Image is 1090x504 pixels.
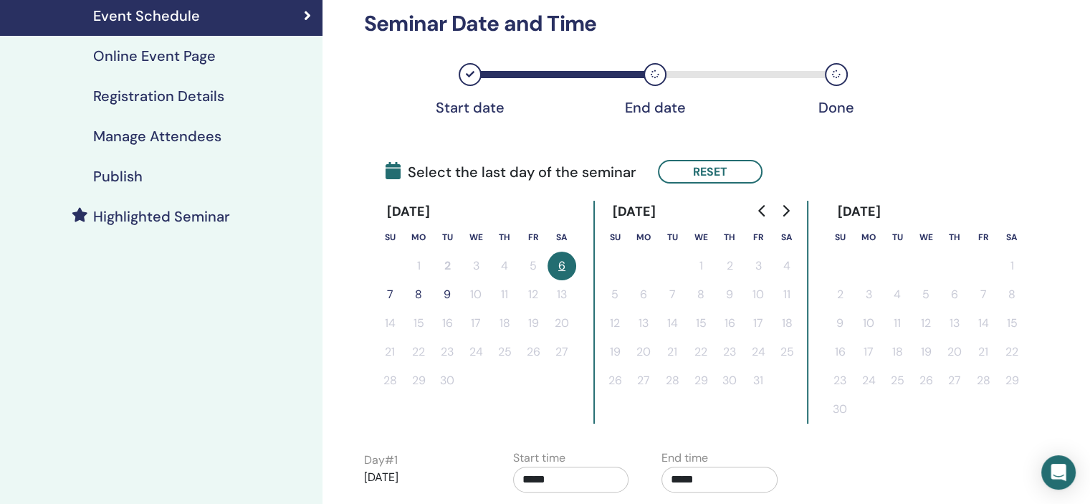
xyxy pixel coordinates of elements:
[404,223,433,252] th: Monday
[376,309,404,338] button: 14
[969,338,998,366] button: 21
[601,280,629,309] button: 5
[433,223,462,252] th: Tuesday
[854,223,883,252] th: Monday
[912,223,940,252] th: Wednesday
[548,280,576,309] button: 13
[940,366,969,395] button: 27
[629,280,658,309] button: 6
[854,366,883,395] button: 24
[687,252,715,280] button: 1
[376,223,404,252] th: Sunday
[826,395,854,424] button: 30
[404,309,433,338] button: 15
[433,366,462,395] button: 30
[715,252,744,280] button: 2
[854,309,883,338] button: 10
[744,366,773,395] button: 31
[462,309,490,338] button: 17
[404,252,433,280] button: 1
[998,309,1026,338] button: 15
[773,252,801,280] button: 4
[658,160,762,184] button: Reset
[883,338,912,366] button: 18
[998,252,1026,280] button: 1
[661,450,708,467] label: End time
[93,128,221,145] h4: Manage Attendees
[687,280,715,309] button: 8
[912,280,940,309] button: 5
[519,252,548,280] button: 5
[434,99,506,116] div: Start date
[912,338,940,366] button: 19
[490,280,519,309] button: 11
[883,223,912,252] th: Tuesday
[826,280,854,309] button: 2
[93,208,230,225] h4: Highlighted Seminar
[601,338,629,366] button: 19
[364,469,480,486] p: [DATE]
[376,280,404,309] button: 7
[1041,455,1076,490] div: Open Intercom Messenger
[386,161,636,183] span: Select the last day of the seminar
[629,309,658,338] button: 13
[658,338,687,366] button: 21
[715,366,744,395] button: 30
[519,338,548,366] button: 26
[826,201,892,223] div: [DATE]
[490,252,519,280] button: 4
[744,309,773,338] button: 17
[940,280,969,309] button: 6
[773,280,801,309] button: 11
[687,223,715,252] th: Wednesday
[826,338,854,366] button: 16
[744,223,773,252] th: Friday
[774,196,797,225] button: Go to next month
[912,309,940,338] button: 12
[629,366,658,395] button: 27
[687,338,715,366] button: 22
[658,223,687,252] th: Tuesday
[601,366,629,395] button: 26
[687,309,715,338] button: 15
[658,309,687,338] button: 14
[773,309,801,338] button: 18
[519,280,548,309] button: 12
[462,252,490,280] button: 3
[969,366,998,395] button: 28
[800,99,872,116] div: Done
[93,47,216,65] h4: Online Event Page
[601,309,629,338] button: 12
[490,223,519,252] th: Thursday
[462,338,490,366] button: 24
[513,450,565,467] label: Start time
[687,366,715,395] button: 29
[548,338,576,366] button: 27
[433,252,462,280] button: 2
[629,223,658,252] th: Monday
[854,338,883,366] button: 17
[355,11,923,37] h3: Seminar Date and Time
[715,223,744,252] th: Thursday
[93,168,143,185] h4: Publish
[744,252,773,280] button: 3
[462,280,490,309] button: 10
[376,338,404,366] button: 21
[773,223,801,252] th: Saturday
[519,309,548,338] button: 19
[854,280,883,309] button: 3
[601,201,667,223] div: [DATE]
[751,196,774,225] button: Go to previous month
[969,309,998,338] button: 14
[404,280,433,309] button: 8
[433,309,462,338] button: 16
[826,366,854,395] button: 23
[744,338,773,366] button: 24
[883,309,912,338] button: 11
[744,280,773,309] button: 10
[376,366,404,395] button: 28
[715,280,744,309] button: 9
[462,223,490,252] th: Wednesday
[490,338,519,366] button: 25
[548,252,576,280] button: 6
